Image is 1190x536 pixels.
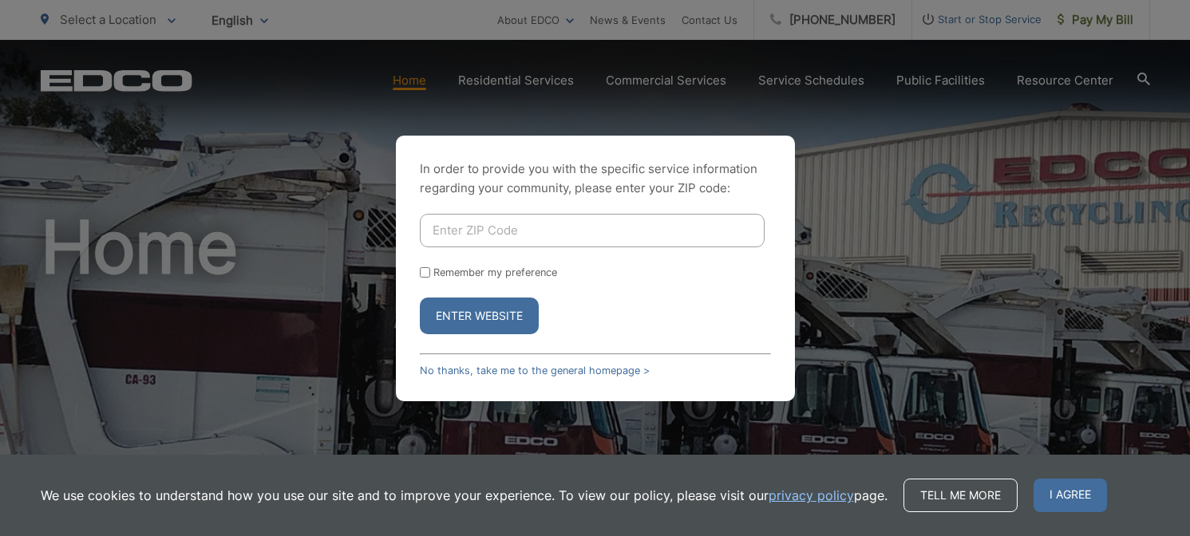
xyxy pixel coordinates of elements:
[420,214,765,247] input: Enter ZIP Code
[420,298,539,334] button: Enter Website
[420,160,771,198] p: In order to provide you with the specific service information regarding your community, please en...
[769,486,854,505] a: privacy policy
[1034,479,1107,512] span: I agree
[420,365,650,376] a: No thanks, take me to the general homepage >
[41,486,888,505] p: We use cookies to understand how you use our site and to improve your experience. To view our pol...
[433,266,557,278] label: Remember my preference
[903,479,1018,512] a: Tell me more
